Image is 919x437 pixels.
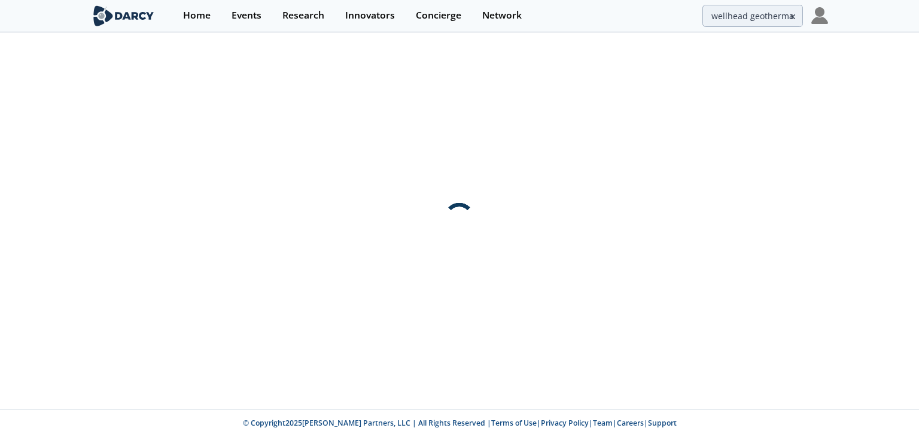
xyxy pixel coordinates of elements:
[282,11,324,20] div: Research
[648,418,677,428] a: Support
[617,418,644,428] a: Careers
[183,11,211,20] div: Home
[17,418,902,429] p: © Copyright 2025 [PERSON_NAME] Partners, LLC | All Rights Reserved | | | | |
[593,418,613,428] a: Team
[232,11,261,20] div: Events
[482,11,522,20] div: Network
[345,11,395,20] div: Innovators
[416,11,461,20] div: Concierge
[869,389,907,425] iframe: chat widget
[491,418,537,428] a: Terms of Use
[541,418,589,428] a: Privacy Policy
[91,5,156,26] img: logo-wide.svg
[702,5,803,27] input: Advanced Search
[811,7,828,24] img: Profile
